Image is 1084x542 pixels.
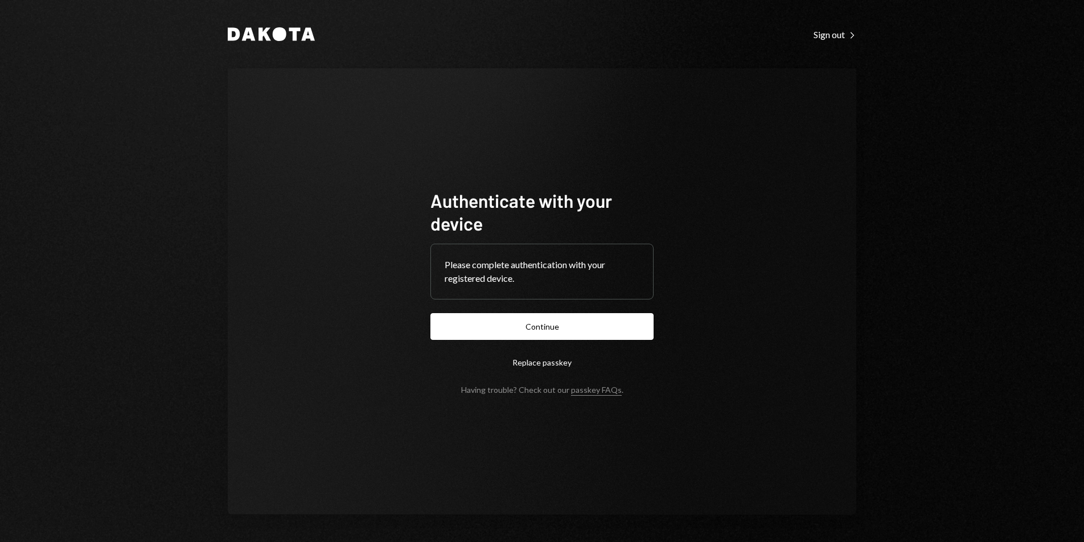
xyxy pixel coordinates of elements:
[461,385,623,395] div: Having trouble? Check out our .
[430,189,654,235] h1: Authenticate with your device
[814,28,856,40] a: Sign out
[430,313,654,340] button: Continue
[445,258,639,285] div: Please complete authentication with your registered device.
[814,29,856,40] div: Sign out
[430,349,654,376] button: Replace passkey
[571,385,622,396] a: passkey FAQs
